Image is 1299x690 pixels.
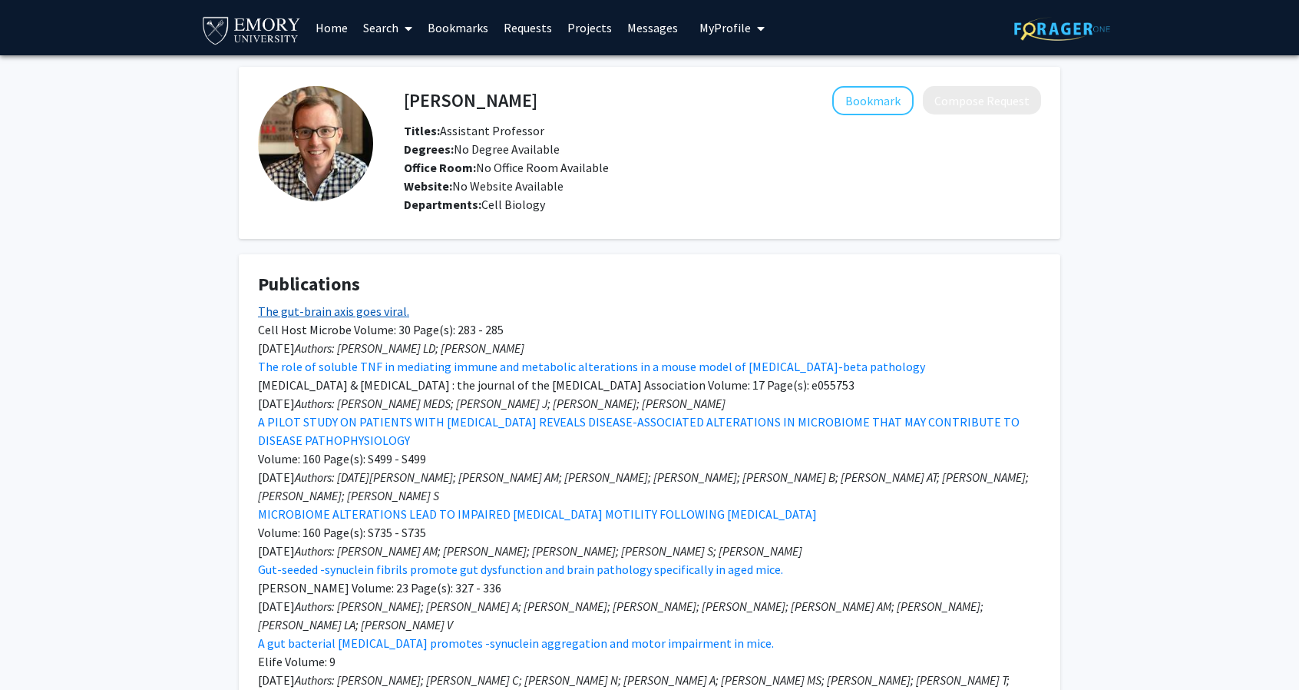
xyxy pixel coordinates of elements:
a: The gut-brain axis goes viral. [258,304,409,319]
a: MICROBIOME ALTERATIONS LEAD TO IMPAIRED [MEDICAL_DATA] MOTILITY FOLLOWING [MEDICAL_DATA] [258,506,817,522]
a: Home [308,1,355,55]
img: Emory University Logo [200,12,302,47]
img: Profile Picture [258,86,373,201]
span: No Degree Available [404,141,560,157]
b: Titles: [404,123,440,138]
b: Departments: [404,197,481,212]
button: Compose Request to Timothy Sampson [923,86,1041,114]
em: Authors: [PERSON_NAME] AM; [PERSON_NAME]; [PERSON_NAME]; [PERSON_NAME] S; [PERSON_NAME] [295,543,802,559]
span: No Office Room Available [404,160,609,175]
a: Gut-seeded -synuclein fibrils promote gut dysfunction and brain pathology specifically in aged mice. [258,562,783,577]
span: My Profile [699,20,751,35]
b: Website: [404,178,452,194]
em: Authors: [PERSON_NAME]; [PERSON_NAME] A; [PERSON_NAME]; [PERSON_NAME]; [PERSON_NAME]; [PERSON_NAM... [258,599,983,632]
b: Degrees: [404,141,454,157]
iframe: Chat [12,621,65,678]
img: ForagerOne Logo [1014,17,1110,41]
span: Cell Biology [481,197,545,212]
a: A gut bacterial [MEDICAL_DATA] promotes -synuclein aggregation and motor impairment in mice. [258,635,774,651]
em: Authors: [PERSON_NAME] LD; [PERSON_NAME] [295,340,524,356]
h4: [PERSON_NAME] [404,86,537,114]
a: Requests [496,1,560,55]
span: No Website Available [404,178,564,194]
span: Assistant Professor [404,123,544,138]
a: Search [355,1,420,55]
a: Projects [560,1,620,55]
b: Office Room: [404,160,476,175]
em: Authors: [DATE][PERSON_NAME]; [PERSON_NAME] AM; [PERSON_NAME]; [PERSON_NAME]; [PERSON_NAME] B; [P... [258,469,1029,503]
button: Add Timothy Sampson to Bookmarks [832,86,914,115]
em: Authors: [PERSON_NAME] MEDS; [PERSON_NAME] J; [PERSON_NAME]; [PERSON_NAME] [295,396,726,411]
a: Messages [620,1,686,55]
a: The role of soluble TNF in mediating immune and metabolic alterations in a mouse model of [MEDICA... [258,359,925,374]
h4: Publications [258,274,1041,296]
a: Bookmarks [420,1,496,55]
a: A PILOT STUDY ON PATIENTS WITH [MEDICAL_DATA] REVEALS DISEASE-ASSOCIATED ALTERATIONS IN MICROBIOM... [258,414,1020,448]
